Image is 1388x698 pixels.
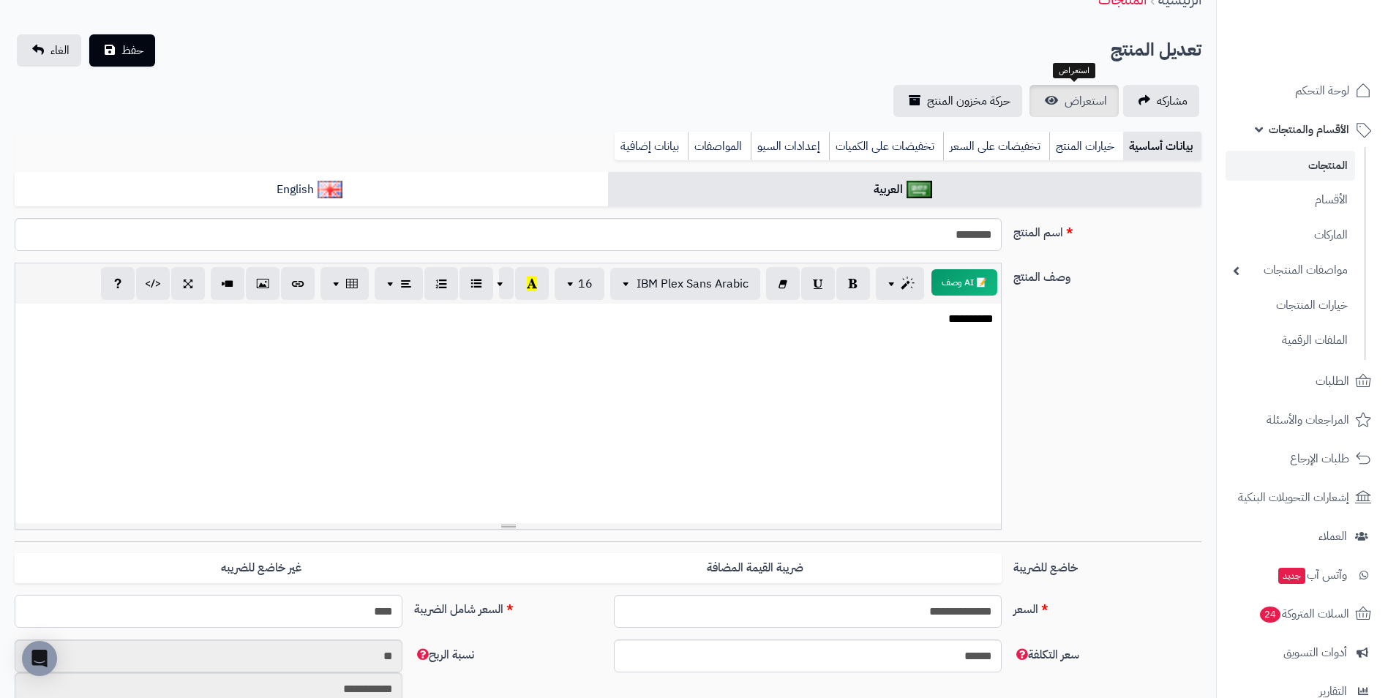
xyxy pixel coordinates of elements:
a: بيانات إضافية [615,132,688,161]
a: مواصفات المنتجات [1226,255,1355,286]
span: الغاء [50,42,70,59]
a: العربية [608,172,1201,208]
span: لوحة التحكم [1295,80,1349,101]
label: وصف المنتج [1008,263,1207,286]
span: حفظ [121,42,143,59]
div: Open Intercom Messenger [22,641,57,676]
span: سعر التكلفة [1013,646,1079,664]
span: وآتس آب [1277,565,1347,585]
a: خيارات المنتج [1049,132,1123,161]
a: تخفيضات على الكميات [829,132,943,161]
span: جديد [1278,568,1305,584]
span: الطلبات [1316,371,1349,391]
a: مشاركه [1123,85,1199,117]
span: IBM Plex Sans Arabic [637,275,749,293]
a: تخفيضات على السعر [943,132,1049,161]
a: العملاء [1226,519,1379,554]
span: 16 [578,275,593,293]
a: حركة مخزون المنتج [893,85,1022,117]
a: خيارات المنتجات [1226,290,1355,321]
a: English [15,172,608,208]
h2: تعديل المنتج [1111,35,1201,65]
a: الغاء [17,34,81,67]
span: استعراض [1065,92,1107,110]
a: إعدادات السيو [751,132,829,161]
a: أدوات التسويق [1226,635,1379,670]
span: العملاء [1318,526,1347,547]
label: السعر شامل الضريبة [408,595,608,618]
a: بيانات أساسية [1123,132,1201,161]
span: إشعارات التحويلات البنكية [1238,487,1349,508]
a: السلات المتروكة24 [1226,596,1379,631]
button: حفظ [89,34,155,67]
label: السعر [1008,595,1207,618]
a: الطلبات [1226,364,1379,399]
label: غير خاضع للضريبه [15,553,508,583]
img: logo-2.png [1288,16,1374,47]
a: استعراض [1029,85,1119,117]
div: استعراض [1053,63,1095,79]
a: وآتس آبجديد [1226,558,1379,593]
span: 24 [1259,606,1282,623]
a: المراجعات والأسئلة [1226,402,1379,438]
span: السلات المتروكة [1258,604,1349,624]
a: إشعارات التحويلات البنكية [1226,480,1379,515]
a: الأقسام [1226,184,1355,216]
a: المنتجات [1226,151,1355,181]
img: English [318,181,343,198]
span: الأقسام والمنتجات [1269,119,1349,140]
img: العربية [907,181,932,198]
button: IBM Plex Sans Arabic [610,268,760,300]
a: طلبات الإرجاع [1226,441,1379,476]
a: الماركات [1226,219,1355,251]
label: خاضع للضريبة [1008,553,1207,577]
button: 📝 AI وصف [931,269,997,296]
span: نسبة الربح [414,646,474,664]
a: المواصفات [688,132,751,161]
a: لوحة التحكم [1226,73,1379,108]
span: مشاركه [1157,92,1188,110]
label: اسم المنتج [1008,218,1207,241]
span: حركة مخزون المنتج [927,92,1010,110]
button: 16 [555,268,604,300]
label: ضريبة القيمة المضافة [509,553,1002,583]
span: طلبات الإرجاع [1290,449,1349,469]
a: الملفات الرقمية [1226,325,1355,356]
span: المراجعات والأسئلة [1267,410,1349,430]
span: أدوات التسويق [1283,642,1347,663]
